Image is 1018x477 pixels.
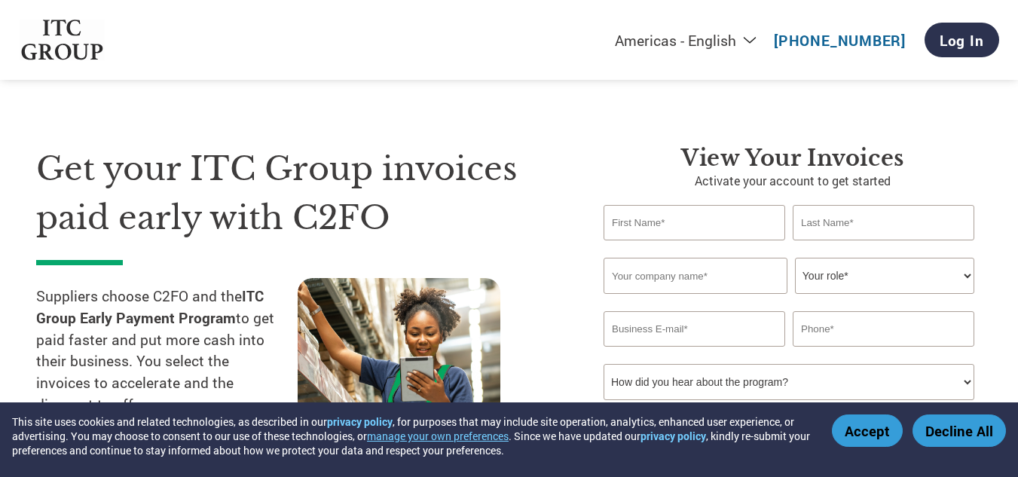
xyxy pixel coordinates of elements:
[298,278,500,427] img: supply chain worker
[604,311,785,347] input: Invalid Email format
[604,145,982,172] h3: View Your Invoices
[640,429,706,443] a: privacy policy
[36,286,264,327] strong: ITC Group Early Payment Program
[367,429,509,443] button: manage your own preferences
[913,414,1006,447] button: Decline All
[604,258,787,294] input: Your company name*
[795,258,974,294] select: Title/Role
[604,295,974,305] div: Invalid company name or company name is too long
[36,286,298,416] p: Suppliers choose C2FO and the to get paid faster and put more cash into their business. You selec...
[832,414,903,447] button: Accept
[793,348,974,358] div: Inavlid Phone Number
[774,31,906,50] a: [PHONE_NUMBER]
[604,242,785,252] div: Invalid first name or first name is too long
[793,205,974,240] input: Last Name*
[793,242,974,252] div: Invalid last name or last name is too long
[327,414,393,429] a: privacy policy
[793,311,974,347] input: Phone*
[925,23,999,57] a: Log In
[604,205,785,240] input: First Name*
[604,348,785,358] div: Inavlid Email Address
[12,414,810,457] div: This site uses cookies and related technologies, as described in our , for purposes that may incl...
[604,172,982,190] p: Activate your account to get started
[20,20,105,61] img: ITC Group
[36,145,558,242] h1: Get your ITC Group invoices paid early with C2FO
